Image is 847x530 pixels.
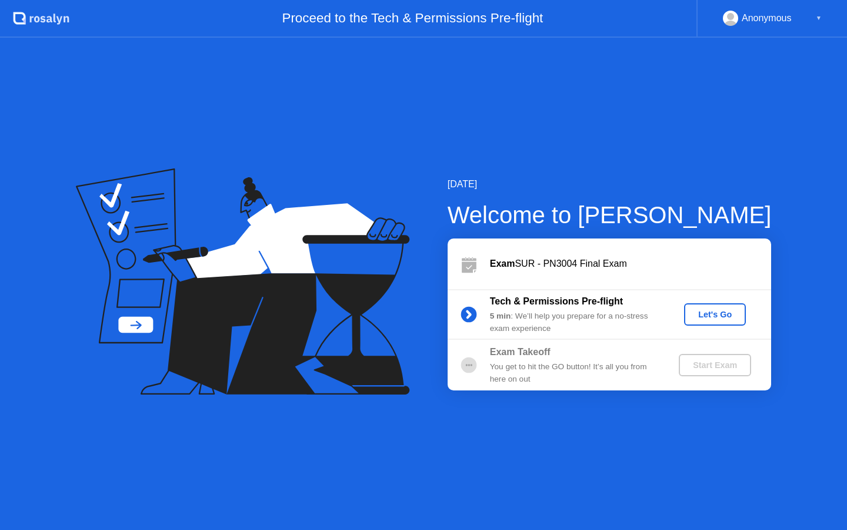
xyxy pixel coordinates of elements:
div: Welcome to [PERSON_NAME] [448,197,772,233]
b: Tech & Permissions Pre-flight [490,296,623,306]
b: Exam Takeoff [490,347,551,357]
b: 5 min [490,312,511,320]
button: Let's Go [684,303,746,326]
div: [DATE] [448,177,772,191]
div: Start Exam [683,360,746,370]
div: ▼ [816,11,822,26]
b: Exam [490,259,515,269]
div: Anonymous [742,11,792,26]
button: Start Exam [679,354,751,376]
div: Let's Go [689,310,741,319]
div: SUR - PN3004 Final Exam [490,257,771,271]
div: You get to hit the GO button! It’s all you from here on out [490,361,659,385]
div: : We’ll help you prepare for a no-stress exam experience [490,310,659,334]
